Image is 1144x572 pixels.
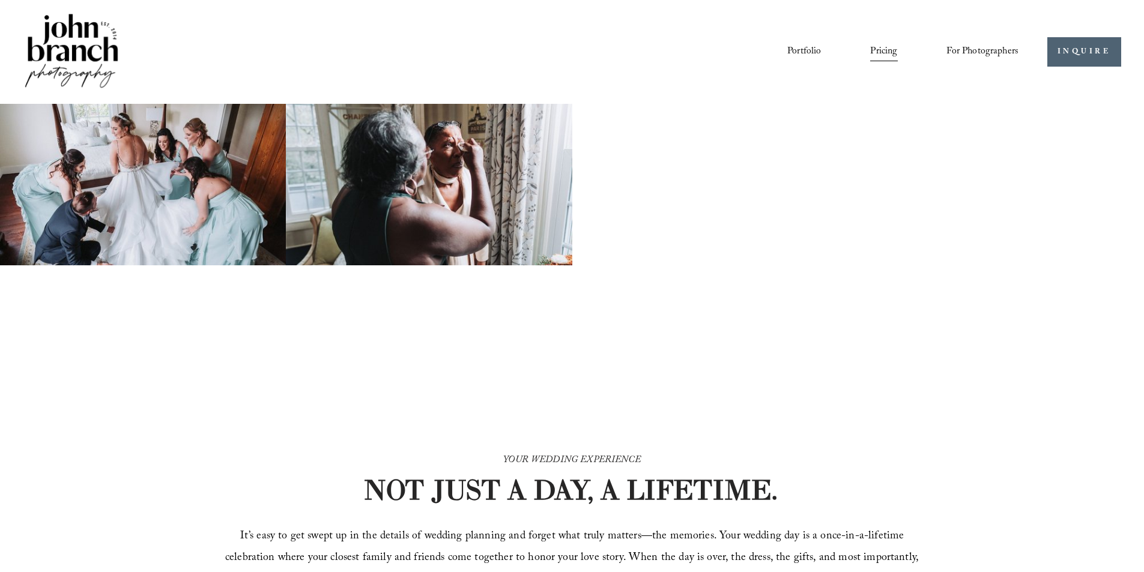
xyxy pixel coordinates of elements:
[23,11,120,92] img: John Branch IV Photography
[1047,37,1121,67] a: INQUIRE
[503,453,641,469] em: YOUR WEDDING EXPERIENCE
[286,104,572,265] img: Woman applying makeup to another woman near a window with floral curtains and autumn flowers.
[946,43,1018,61] span: For Photographers
[870,41,897,62] a: Pricing
[363,472,778,507] strong: NOT JUST A DAY, A LIFETIME.
[787,41,821,62] a: Portfolio
[946,41,1018,62] a: folder dropdown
